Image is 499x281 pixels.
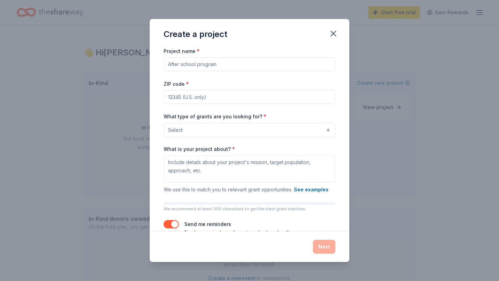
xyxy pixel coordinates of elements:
label: Send me reminders [184,221,231,227]
button: Select [164,123,335,137]
label: ZIP code [164,81,189,88]
label: What is your project about? [164,146,235,153]
span: We use this to match you to relevant grant opportunities. [164,187,329,192]
input: 12345 (U.S. only) [164,90,335,104]
p: We recommend at least 300 characters to get the best grant matches. [164,206,335,212]
p: Email me reminders of grant application deadlines [184,228,298,237]
button: See examples [294,185,329,194]
input: After school program [164,57,335,71]
label: Project name [164,48,200,55]
div: Create a project [164,29,227,40]
span: Select [168,126,183,134]
label: What type of grants are you looking for? [164,113,266,120]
